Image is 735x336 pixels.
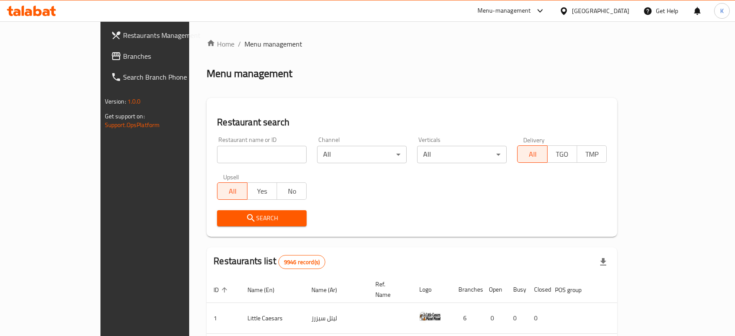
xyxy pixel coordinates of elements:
[104,46,223,67] a: Branches
[247,285,286,295] span: Name (En)
[207,39,617,49] nav: breadcrumb
[207,67,292,81] h2: Menu management
[217,146,307,163] input: Search for restaurant name or ID..
[105,111,145,122] span: Get support on:
[105,96,126,107] span: Version:
[214,285,230,295] span: ID
[217,116,607,129] h2: Restaurant search
[311,285,348,295] span: Name (Ar)
[419,306,441,327] img: Little Caesars
[238,39,241,49] li: /
[217,182,247,200] button: All
[720,6,724,16] span: K
[517,145,547,163] button: All
[451,303,482,334] td: 6
[281,185,303,198] span: No
[482,303,506,334] td: 0
[224,213,300,224] span: Search
[123,30,216,40] span: Restaurants Management
[523,137,545,143] label: Delivery
[581,148,603,161] span: TMP
[527,303,548,334] td: 0
[278,255,325,269] div: Total records count
[417,146,507,163] div: All
[247,182,277,200] button: Yes
[506,276,527,303] th: Busy
[105,119,160,131] a: Support.OpsPlatform
[482,276,506,303] th: Open
[527,276,548,303] th: Closed
[572,6,629,16] div: [GEOGRAPHIC_DATA]
[251,185,274,198] span: Yes
[304,303,368,334] td: ليتل سيزرز
[241,303,304,334] td: Little Caesars
[244,39,302,49] span: Menu management
[506,303,527,334] td: 0
[555,285,593,295] span: POS group
[104,67,223,87] a: Search Branch Phone
[521,148,544,161] span: All
[214,255,325,269] h2: Restaurants list
[547,145,577,163] button: TGO
[375,279,402,300] span: Ref. Name
[593,252,614,272] div: Export file
[127,96,141,107] span: 1.0.0
[221,185,244,198] span: All
[217,210,307,226] button: Search
[279,258,325,266] span: 9946 record(s)
[277,182,307,200] button: No
[451,276,482,303] th: Branches
[123,72,216,82] span: Search Branch Phone
[551,148,574,161] span: TGO
[207,303,241,334] td: 1
[104,25,223,46] a: Restaurants Management
[223,174,239,180] label: Upsell
[478,6,531,16] div: Menu-management
[577,145,607,163] button: TMP
[412,276,451,303] th: Logo
[123,51,216,61] span: Branches
[317,146,407,163] div: All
